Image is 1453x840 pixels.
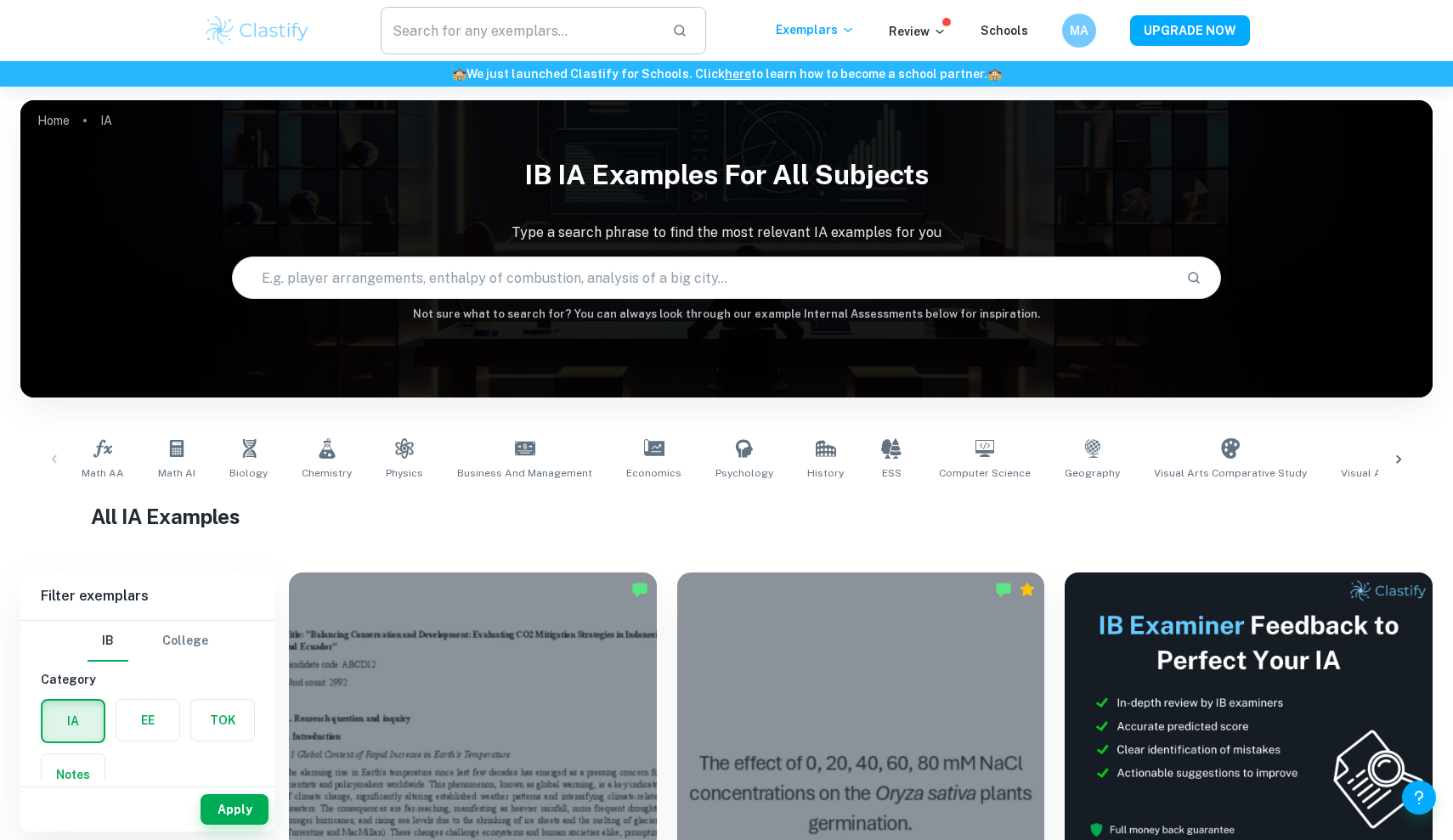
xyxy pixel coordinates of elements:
[41,670,255,689] h6: Category
[20,148,1433,202] h1: IB IA examples for all subjects
[715,465,773,481] span: Psychology
[1070,21,1089,40] h6: MA
[3,65,1450,83] h6: We just launched Clastify for Schools. Click to learn how to become a school partner.
[91,501,1362,532] h1: All IA Examples
[882,465,902,481] span: ESS
[20,223,1433,243] p: Type a search phrase to find the most relevant IA examples for you
[233,254,1172,302] input: E.g. player arrangements, enthalpy of combustion, analysis of a big city...
[82,465,124,481] span: Math AA
[88,621,208,662] div: Filter type choice
[386,465,423,481] span: Physics
[42,701,104,741] button: IA
[981,24,1028,37] a: Schools
[381,7,659,54] input: Search for any exemplars...
[20,306,1433,323] h6: Not sure what to search for? You can always look through our example Internal Assessments below f...
[1019,581,1036,598] div: Premium
[201,794,269,825] button: Apply
[626,465,681,481] span: Economics
[457,465,592,481] span: Business and Management
[42,754,105,795] button: Notes
[1154,465,1307,481] span: Visual Arts Comparative Study
[100,111,112,130] p: IA
[1065,465,1120,481] span: Geography
[191,700,254,741] button: TOK
[203,14,311,48] img: Clastify logo
[1402,781,1436,815] button: Help and Feedback
[776,20,855,39] p: Exemplars
[1062,14,1096,48] button: MA
[889,22,947,41] p: Review
[20,572,275,620] h6: Filter exemplars
[725,67,751,81] a: here
[302,465,352,481] span: Chemistry
[995,581,1012,598] img: Marked
[987,67,1002,81] span: 🏫
[158,465,195,481] span: Math AI
[631,581,648,598] img: Marked
[939,465,1031,481] span: Computer Science
[452,67,466,81] span: 🏫
[1130,15,1250,46] button: UPGRADE NOW
[116,700,179,741] button: EE
[807,465,844,481] span: History
[162,621,208,662] button: College
[1179,263,1208,292] button: Search
[88,621,128,662] button: IB
[37,109,70,132] a: Home
[229,465,268,481] span: Biology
